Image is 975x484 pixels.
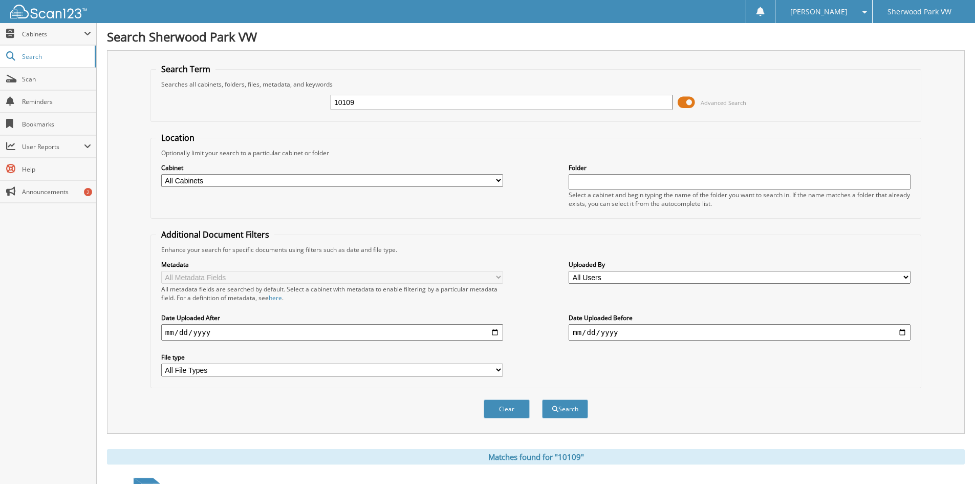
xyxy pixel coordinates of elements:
[569,260,911,269] label: Uploaded By
[22,52,90,61] span: Search
[10,5,87,18] img: scan123-logo-white.svg
[107,28,965,45] h1: Search Sherwood Park VW
[22,187,91,196] span: Announcements
[22,75,91,83] span: Scan
[22,30,84,38] span: Cabinets
[156,149,916,157] div: Optionally limit your search to a particular cabinet or folder
[156,229,274,240] legend: Additional Document Filters
[569,313,911,322] label: Date Uploaded Before
[107,449,965,465] div: Matches found for "10109"
[161,260,503,269] label: Metadata
[156,80,916,89] div: Searches all cabinets, folders, files, metadata, and keywords
[887,9,951,15] span: Sherwood Park VW
[161,353,503,362] label: File type
[161,163,503,172] label: Cabinet
[22,165,91,174] span: Help
[542,399,588,418] button: Search
[156,132,200,143] legend: Location
[161,313,503,322] label: Date Uploaded After
[161,285,503,302] div: All metadata fields are searched by default. Select a cabinet with metadata to enable filtering b...
[22,120,91,129] span: Bookmarks
[156,245,916,254] div: Enhance your search for specific documents using filters such as date and file type.
[84,188,92,196] div: 2
[701,99,746,107] span: Advanced Search
[269,293,282,302] a: here
[790,9,848,15] span: [PERSON_NAME]
[569,163,911,172] label: Folder
[22,97,91,106] span: Reminders
[484,399,530,418] button: Clear
[569,191,911,208] div: Select a cabinet and begin typing the name of the folder you want to search in. If the name match...
[161,324,503,341] input: start
[569,324,911,341] input: end
[22,142,84,151] span: User Reports
[156,64,215,75] legend: Search Term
